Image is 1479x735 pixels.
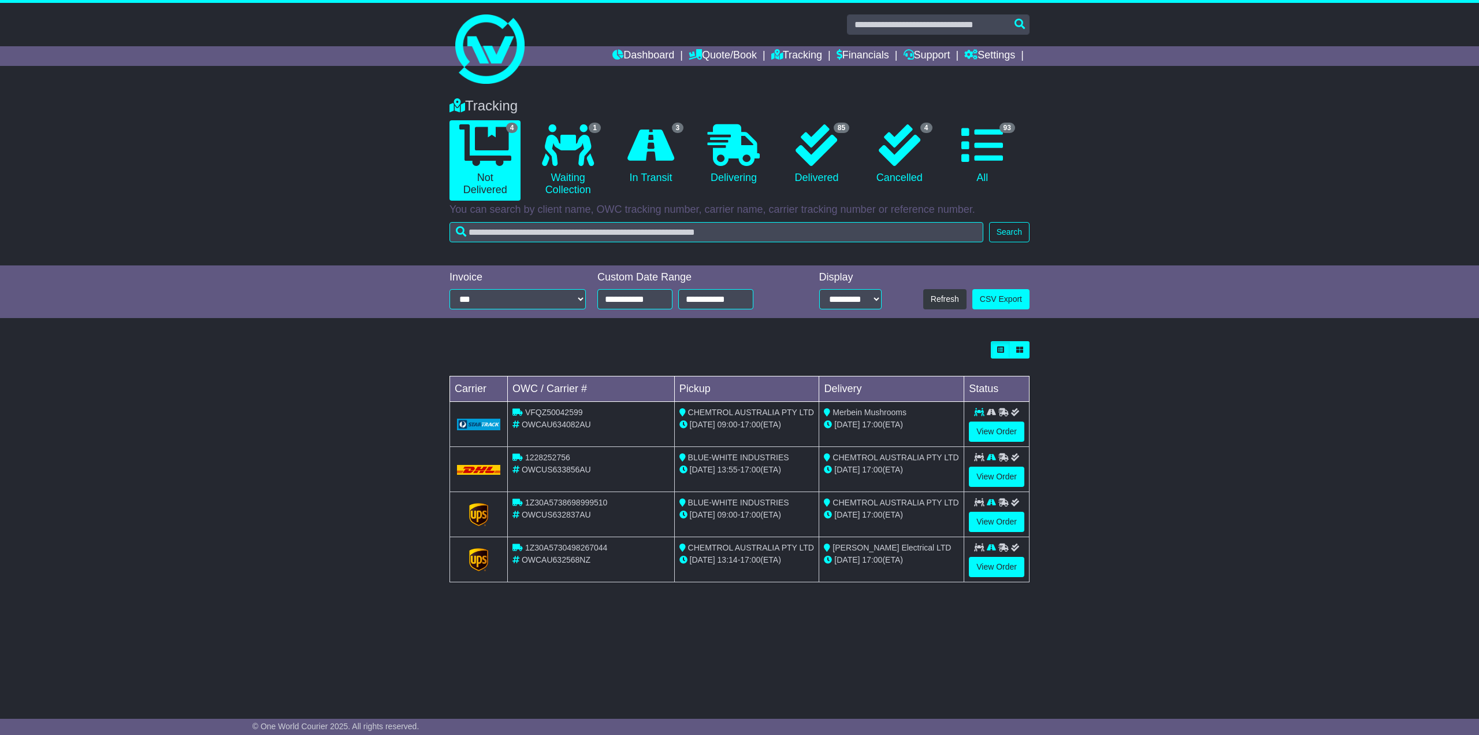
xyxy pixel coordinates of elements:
[862,420,882,429] span: 17:00
[834,420,860,429] span: [DATE]
[824,419,959,431] div: (ETA)
[457,465,500,474] img: DHL.png
[615,120,686,189] a: 3 In Transit
[525,498,607,507] span: 1Z30A5738698999510
[469,503,489,526] img: GetCarrierServiceLogo
[449,271,586,284] div: Invoice
[522,510,591,519] span: OWCUS632837AU
[688,453,789,462] span: BLUE-WHITE INDUSTRIES
[698,120,769,189] a: Delivering
[690,555,715,564] span: [DATE]
[506,123,518,133] span: 4
[718,465,738,474] span: 13:55
[444,98,1035,115] div: Tracking
[740,555,760,564] span: 17:00
[824,554,959,566] div: (ETA)
[833,453,958,462] span: CHEMTROL AUSTRALIA PTY LTD
[969,557,1024,577] a: View Order
[690,420,715,429] span: [DATE]
[688,408,814,417] span: CHEMTROL AUSTRALIA PTY LTD
[969,467,1024,487] a: View Order
[688,498,789,507] span: BLUE-WHITE INDUSTRIES
[522,465,591,474] span: OWCUS633856AU
[589,123,601,133] span: 1
[449,204,1030,216] p: You can search by client name, OWC tracking number, carrier name, carrier tracking number or refe...
[740,420,760,429] span: 17:00
[833,498,958,507] span: CHEMTROL AUSTRALIA PTY LTD
[674,376,819,402] td: Pickup
[824,509,959,521] div: (ETA)
[679,554,815,566] div: - (ETA)
[718,510,738,519] span: 09:00
[718,555,738,564] span: 13:14
[837,46,889,66] a: Financials
[679,464,815,476] div: - (ETA)
[679,509,815,521] div: - (ETA)
[672,123,684,133] span: 3
[450,376,508,402] td: Carrier
[449,120,521,201] a: 4 Not Delivered
[862,510,882,519] span: 17:00
[525,453,570,462] span: 1228252756
[252,722,419,731] span: © One World Courier 2025. All rights reserved.
[819,376,964,402] td: Delivery
[999,123,1015,133] span: 93
[923,289,967,309] button: Refresh
[508,376,675,402] td: OWC / Carrier #
[612,46,674,66] a: Dashboard
[920,123,932,133] span: 4
[904,46,950,66] a: Support
[862,555,882,564] span: 17:00
[964,46,1015,66] a: Settings
[834,123,849,133] span: 85
[740,510,760,519] span: 17:00
[819,271,882,284] div: Display
[525,543,607,552] span: 1Z30A5730498267044
[740,465,760,474] span: 17:00
[690,510,715,519] span: [DATE]
[969,512,1024,532] a: View Order
[469,548,489,571] img: GetCarrierServiceLogo
[532,120,603,201] a: 1 Waiting Collection
[969,422,1024,442] a: View Order
[689,46,757,66] a: Quote/Book
[522,555,590,564] span: OWCAU632568NZ
[989,222,1030,242] button: Search
[824,464,959,476] div: (ETA)
[679,419,815,431] div: - (ETA)
[457,419,500,430] img: GetCarrierServiceLogo
[862,465,882,474] span: 17:00
[718,420,738,429] span: 09:00
[771,46,822,66] a: Tracking
[834,465,860,474] span: [DATE]
[834,510,860,519] span: [DATE]
[864,120,935,189] a: 4 Cancelled
[522,420,591,429] span: OWCAU634082AU
[834,555,860,564] span: [DATE]
[690,465,715,474] span: [DATE]
[781,120,852,189] a: 85 Delivered
[833,408,906,417] span: Merbein Mushrooms
[833,543,951,552] span: [PERSON_NAME] Electrical LTD
[688,543,814,552] span: CHEMTROL AUSTRALIA PTY LTD
[597,271,783,284] div: Custom Date Range
[525,408,583,417] span: VFQZ50042599
[947,120,1018,189] a: 93 All
[972,289,1030,309] a: CSV Export
[964,376,1030,402] td: Status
